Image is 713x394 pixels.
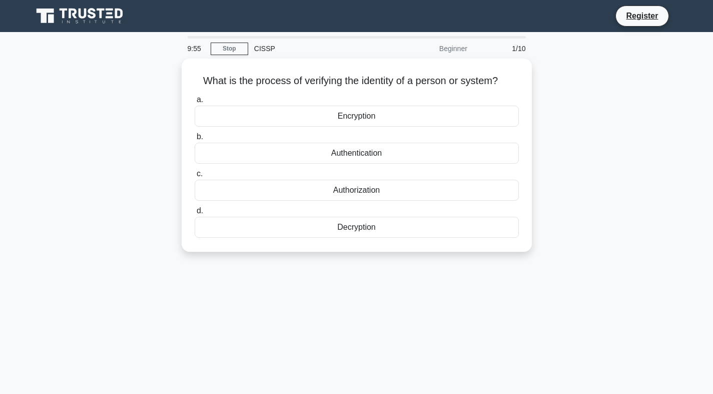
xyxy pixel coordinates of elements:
span: c. [197,169,203,178]
div: Beginner [386,39,473,59]
a: Register [620,10,664,22]
div: Decryption [195,217,519,238]
span: d. [197,206,203,215]
div: 1/10 [473,39,532,59]
div: Authentication [195,143,519,164]
div: CISSP [248,39,386,59]
h5: What is the process of verifying the identity of a person or system? [194,75,520,88]
div: Authorization [195,180,519,201]
div: Encryption [195,106,519,127]
div: 9:55 [182,39,211,59]
a: Stop [211,43,248,55]
span: a. [197,95,203,104]
span: b. [197,132,203,141]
